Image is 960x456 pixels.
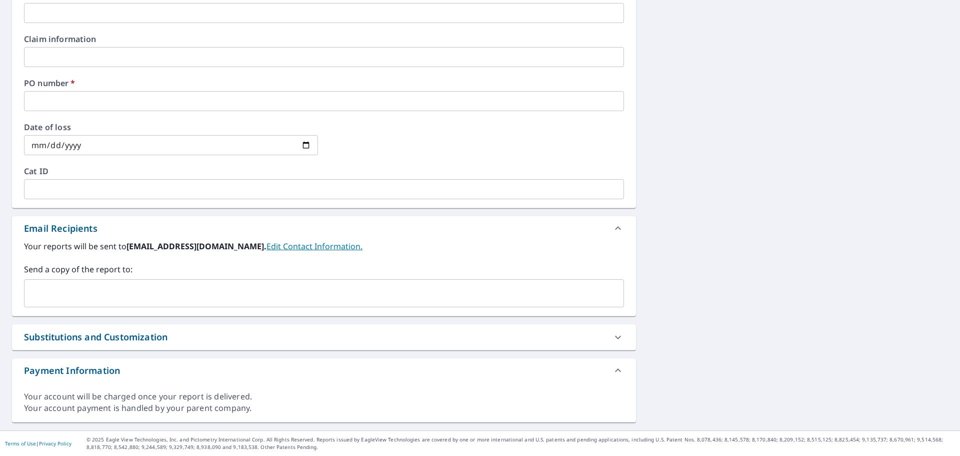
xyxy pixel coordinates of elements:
[24,35,624,43] label: Claim information
[5,440,36,447] a: Terms of Use
[266,241,362,252] a: EditContactInfo
[24,263,624,275] label: Send a copy of the report to:
[12,324,636,350] div: Substitutions and Customization
[24,364,120,377] div: Payment Information
[24,402,624,414] div: Your account payment is handled by your parent company.
[39,440,71,447] a: Privacy Policy
[24,330,167,344] div: Substitutions and Customization
[24,240,624,252] label: Your reports will be sent to
[12,216,636,240] div: Email Recipients
[24,167,624,175] label: Cat ID
[12,358,636,382] div: Payment Information
[24,222,97,235] div: Email Recipients
[24,391,624,402] div: Your account will be charged once your report is delivered.
[24,79,624,87] label: PO number
[86,436,955,451] p: © 2025 Eagle View Technologies, Inc. and Pictometry International Corp. All Rights Reserved. Repo...
[126,241,266,252] b: [EMAIL_ADDRESS][DOMAIN_NAME].
[24,123,318,131] label: Date of loss
[5,440,71,446] p: |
